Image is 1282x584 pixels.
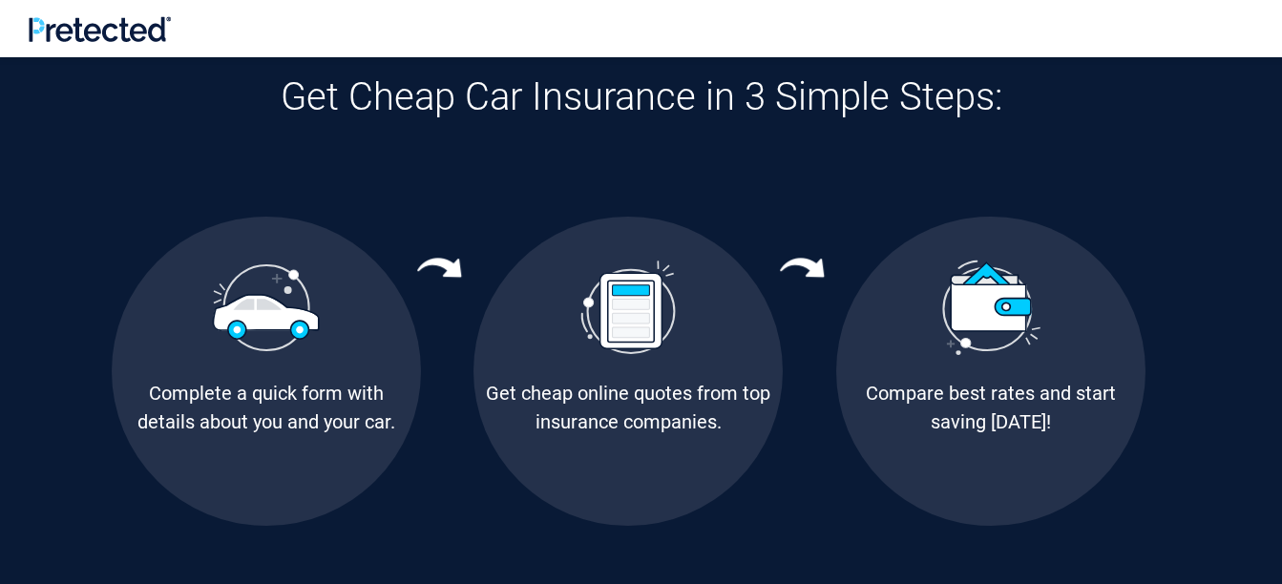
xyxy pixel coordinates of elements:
[112,379,421,436] div: Complete a quick form with details about you and your car.
[212,264,320,351] img: Pretected Profile
[942,260,1040,355] img: Save Money
[112,73,1171,121] h3: Get Cheap Car Insurance in 3 Simple Steps:
[836,379,1145,436] div: Compare best rates and start saving [DATE]!
[29,16,171,42] img: Pretected Logo
[580,261,676,354] img: Compare Rates
[473,379,783,436] div: Get cheap online quotes from top insurance companies.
